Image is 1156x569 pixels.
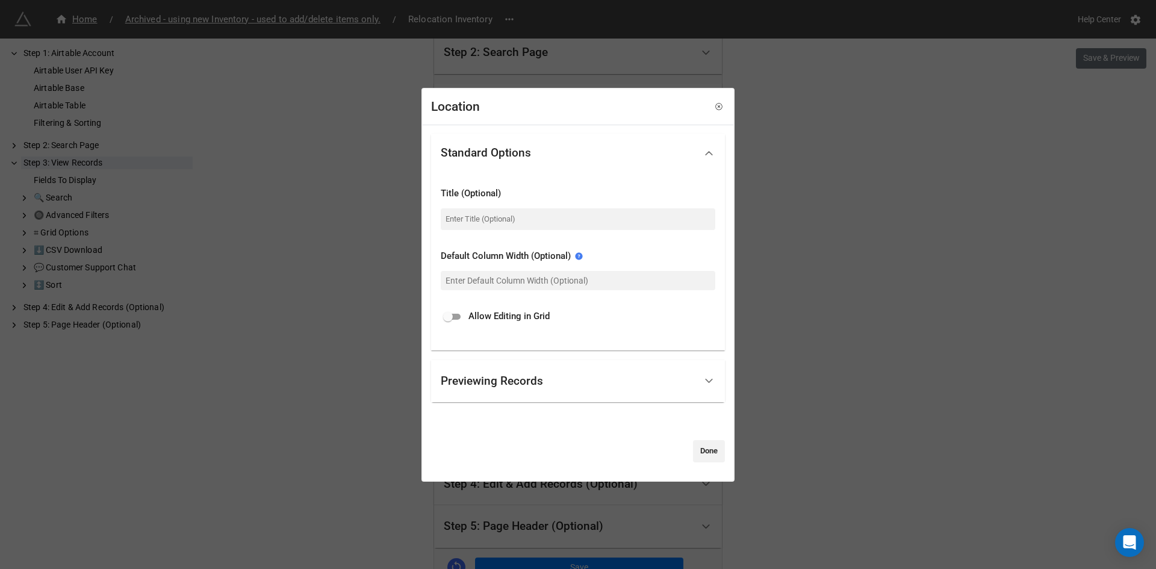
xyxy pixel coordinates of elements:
input: Enter Default Column Width (Optional) [441,271,715,290]
div: Location [431,97,480,116]
div: Step 1: Airtable Account [431,172,725,350]
input: Enter Title (Optional) [441,208,715,230]
a: Done [693,440,725,462]
span: Allow Editing in Grid [468,309,550,324]
div: Standard Options [441,147,531,159]
div: Previewing Records [431,360,725,403]
div: Standard Options [431,134,725,172]
div: Title (Optional) [441,187,715,201]
div: Open Intercom Messenger [1115,528,1144,557]
div: Default Column Width (Optional) [441,249,715,264]
div: Previewing Records [441,375,543,387]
